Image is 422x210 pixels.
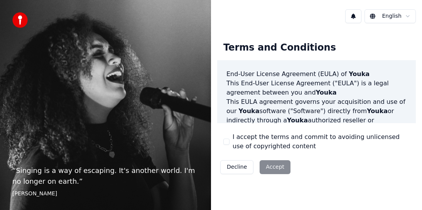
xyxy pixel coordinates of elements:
[12,165,199,187] p: “ Singing is a way of escaping. It's another world. I'm no longer on earth. ”
[239,107,260,115] span: Youka
[226,69,407,79] h3: End-User License Agreement (EULA) of
[233,132,410,151] label: I accept the terms and commit to avoiding unlicensed use of copyrighted content
[217,36,342,60] div: Terms and Conditions
[367,107,388,115] span: Youka
[226,97,407,134] p: This EULA agreement governs your acquisition and use of our software ("Software") directly from o...
[220,160,253,174] button: Decline
[12,190,199,198] footer: [PERSON_NAME]
[287,117,308,124] span: Youka
[349,70,370,78] span: Youka
[316,89,337,96] span: Youka
[226,79,407,97] p: This End-User License Agreement ("EULA") is a legal agreement between you and
[12,12,28,28] img: youka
